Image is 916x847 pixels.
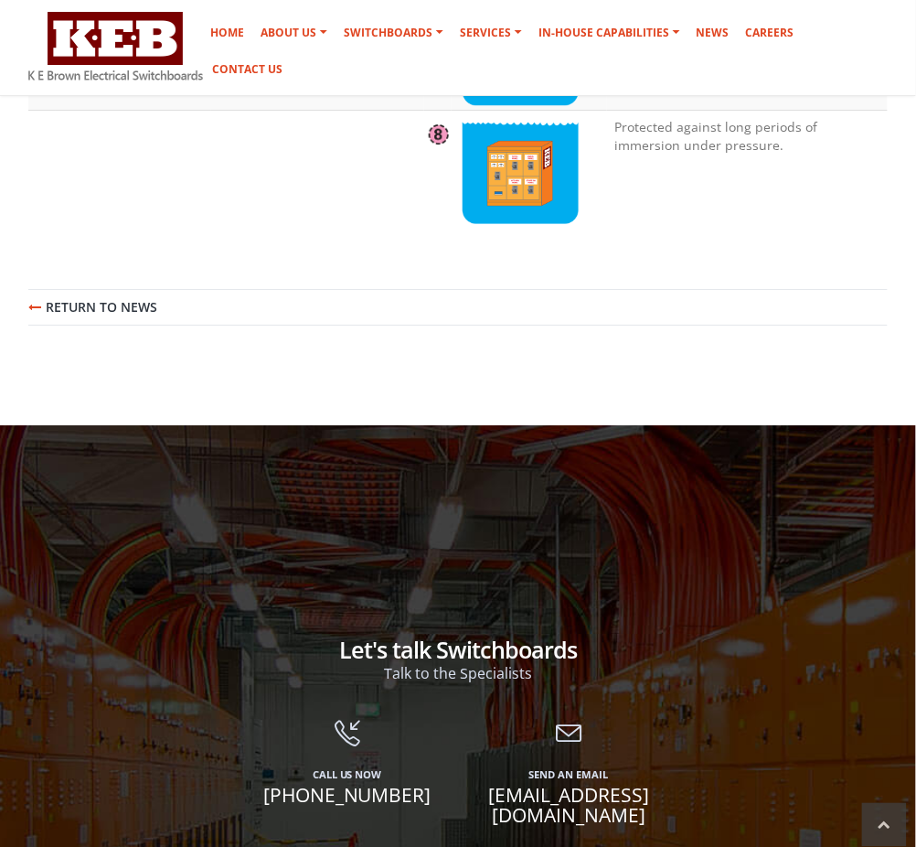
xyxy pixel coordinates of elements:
a: Home [203,15,251,51]
p: Talk to the Specialists [28,662,888,684]
a: News [689,15,737,51]
td: Protected against long periods of immersion under pressure. [607,111,888,234]
span: Send An Email [472,765,666,785]
a: About Us [253,15,335,51]
span: [EMAIL_ADDRESS][DOMAIN_NAME] [472,785,666,825]
span: [PHONE_NUMBER] [250,785,445,805]
a: Call Us Now [PHONE_NUMBER] [250,721,445,832]
a: Services [453,15,529,51]
a: Return to News [28,297,157,317]
a: Careers [739,15,802,51]
img: K E Brown Electrical Switchboards [28,12,203,80]
a: In-house Capabilities [531,15,687,51]
a: Contact Us [205,51,290,88]
h2: Let's talk Switchboards [28,638,888,662]
a: Switchboards [336,15,451,51]
span: Call Us Now [250,765,445,785]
